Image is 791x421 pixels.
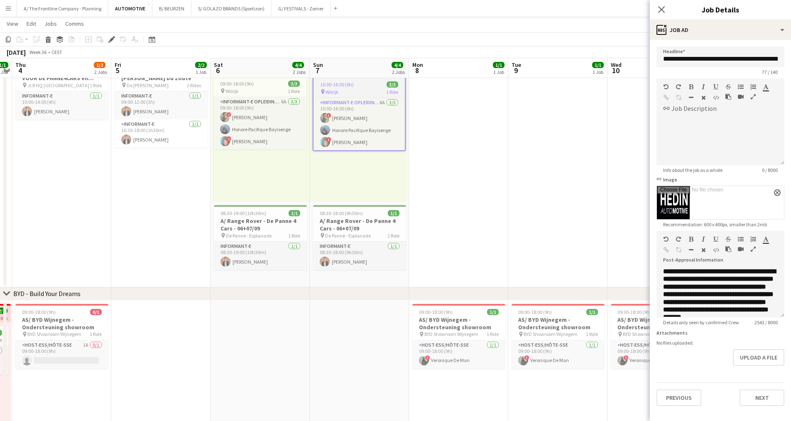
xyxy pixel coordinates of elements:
[487,331,499,337] span: 1 Role
[7,48,26,56] div: [DATE]
[700,83,706,90] button: Italic
[62,18,87,29] a: Comms
[108,0,152,17] button: AUTOMOTIVE
[725,236,731,242] button: Strikethrough
[27,331,81,337] span: BYD Showroom Wijnegem
[27,20,36,27] span: Edit
[611,304,704,369] div: 09:00-18:00 (9h)1/1AS/ BYD Wijnegem - Ondersteuning showroom BYD Showroom Wijnegem1 RoleHost-ess/...
[424,331,478,337] span: BYD Showroom Wijnegem
[17,0,108,17] button: A/ The Frontline Company - Planning
[51,49,62,55] div: CEST
[512,316,605,331] h3: AS/ BYD Wijnegem - Ondersteuning showroom
[15,61,26,69] span: Thu
[700,94,706,101] button: Clear Formatting
[592,62,604,68] span: 1/1
[312,66,323,75] span: 7
[713,236,719,242] button: Underline
[213,77,306,149] app-job-card: 09:00-18:00 (9h)3/3 Wilrijk1 RoleInformant-e Opleiding - Formation6A3/309:00-18:00 (9h)![PERSON_N...
[220,81,254,87] span: 09:00-18:00 (9h)
[763,236,769,242] button: Text Color
[14,66,26,75] span: 4
[15,55,108,120] div: 10:00-14:00 (4h)1/1A/ Range Rover OPLEIDING VOOR DE PANNE4CARS en [PERSON_NAME] Du Zoute en JLR H...
[113,66,121,75] span: 5
[524,355,529,360] span: !
[733,349,784,366] button: Upload a file
[412,304,505,369] app-job-card: 09:00-18:00 (9h)1/1AS/ BYD Wijnegem - Ondersteuning showroom BYD Showroom Wijnegem1 RoleHost-ess/...
[326,137,331,142] span: !
[713,94,719,101] button: HTML Code
[688,236,694,242] button: Bold
[288,233,300,239] span: 1 Role
[27,82,89,88] span: JLR HQ [GEOGRAPHIC_DATA]
[115,120,208,148] app-card-role: Informant-e1/116:30-18:00 (1h30m)[PERSON_NAME]
[663,236,669,242] button: Undo
[412,61,423,69] span: Mon
[656,340,784,346] div: No files uploaded.
[214,217,307,232] h3: A/ Range Rover - De Panne 4 Cars - 06+07/09
[487,309,499,315] span: 1/1
[213,66,223,75] span: 6
[115,91,208,120] app-card-role: Informant-e1/109:00-12:00 (3h)[PERSON_NAME]
[226,136,231,141] span: !
[152,0,191,17] button: B/ BEURZEN
[700,236,706,242] button: Italic
[740,389,784,406] button: Next
[220,210,266,216] span: 08:30-19:00 (10h30m)
[713,83,719,90] button: Underline
[725,83,731,90] button: Strikethrough
[44,20,57,27] span: Jobs
[750,236,756,242] button: Ordered List
[763,83,769,90] button: Text Color
[725,246,731,252] button: Paste as plain text
[15,304,108,369] app-job-card: 09:00-18:00 (9h)0/1AS/ BYD Wijnegem - Ondersteuning showroom BYD Showroom Wijnegem1 RoleHost-ess/...
[524,331,578,337] span: BYD Showroom Wijnegem
[27,49,48,55] span: Week 36
[326,113,331,118] span: !
[187,82,201,88] span: 2 Roles
[725,93,731,100] button: Paste as plain text
[7,20,18,27] span: View
[15,316,108,331] h3: AS/ BYD Wijnegem - Ondersteuning showroom
[688,247,694,253] button: Horizontal Line
[3,18,22,29] a: View
[226,233,272,239] span: De Panne - Esplanade
[115,55,208,148] app-job-card: 09:00-18:00 (9h)2/2A/ Range Rover [PERSON_NAME] Du Zoute De [PERSON_NAME]2 RolesInformant-e1/109:...
[94,62,105,68] span: 1/2
[624,355,629,360] span: !
[387,233,399,239] span: 1 Role
[320,210,363,216] span: 08:30-18:00 (9h30m)
[688,94,694,101] button: Horizontal Line
[214,205,307,270] app-job-card: 08:30-19:00 (10h30m)1/1A/ Range Rover - De Panne 4 Cars - 06+07/09 De Panne - Esplanade1 RoleInfo...
[313,98,405,150] app-card-role: Informant-e Opleiding - Formation6A3/310:00-16:00 (6h)![PERSON_NAME]Honore Pacifique Bayisenge![P...
[656,330,688,336] label: Attachments
[22,309,56,315] span: 09:00-18:00 (9h)
[610,66,622,75] span: 10
[738,246,744,252] button: Insert video
[611,340,704,369] app-card-role: Host-ess/Hôte-sse1/109:00-18:00 (9h)!Veronique De Man
[313,61,323,69] span: Sun
[738,93,744,100] button: Insert video
[288,81,300,87] span: 3/3
[586,331,598,337] span: 1 Role
[593,69,603,75] div: 1 Job
[617,309,651,315] span: 09:00-18:00 (9h)
[611,61,622,69] span: Wed
[676,236,681,242] button: Redo
[412,340,505,369] app-card-role: Host-ess/Hôte-sse1/109:00-18:00 (9h)!Veronique De Man
[518,309,552,315] span: 09:00-18:00 (9h)
[411,66,423,75] span: 8
[15,91,108,120] app-card-role: Informant-e1/110:00-14:00 (4h)[PERSON_NAME]
[65,20,84,27] span: Comms
[586,309,598,315] span: 1/1
[213,97,306,149] app-card-role: Informant-e Opleiding - Formation6A3/309:00-18:00 (9h)![PERSON_NAME]Honore Pacifique Bayisenge![P...
[512,304,605,369] app-job-card: 09:00-18:00 (9h)1/1AS/ BYD Wijnegem - Ondersteuning showroom BYD Showroom Wijnegem1 RoleHost-ess/...
[738,236,744,242] button: Unordered List
[90,331,102,337] span: 1 Role
[313,217,406,232] h3: A/ Range Rover - De Panne 4 Cars - 06+07/09
[412,316,505,331] h3: AS/ BYD Wijnegem - Ondersteuning showroom
[313,205,406,270] app-job-card: 08:30-18:00 (9h30m)1/1A/ Range Rover - De Panne 4 Cars - 06+07/09 De Panne - Esplanade1 RoleInfor...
